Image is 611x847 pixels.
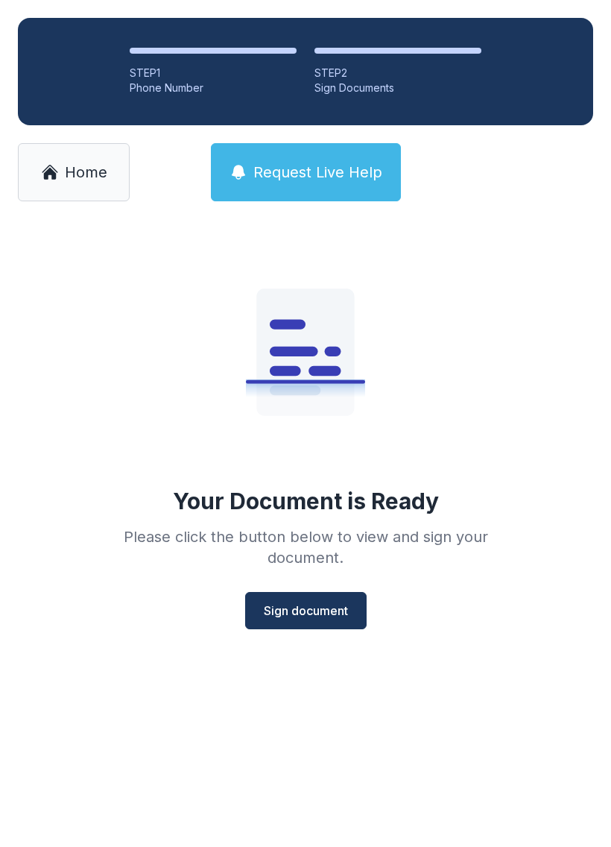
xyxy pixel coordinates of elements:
div: STEP 1 [130,66,297,81]
div: STEP 2 [314,66,481,81]
div: Phone Number [130,81,297,95]
span: Sign document [264,602,348,620]
span: Home [65,162,107,183]
div: Sign Documents [314,81,481,95]
div: Please click the button below to view and sign your document. [91,526,520,568]
div: Your Document is Ready [173,488,439,514]
span: Request Live Help [253,162,382,183]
